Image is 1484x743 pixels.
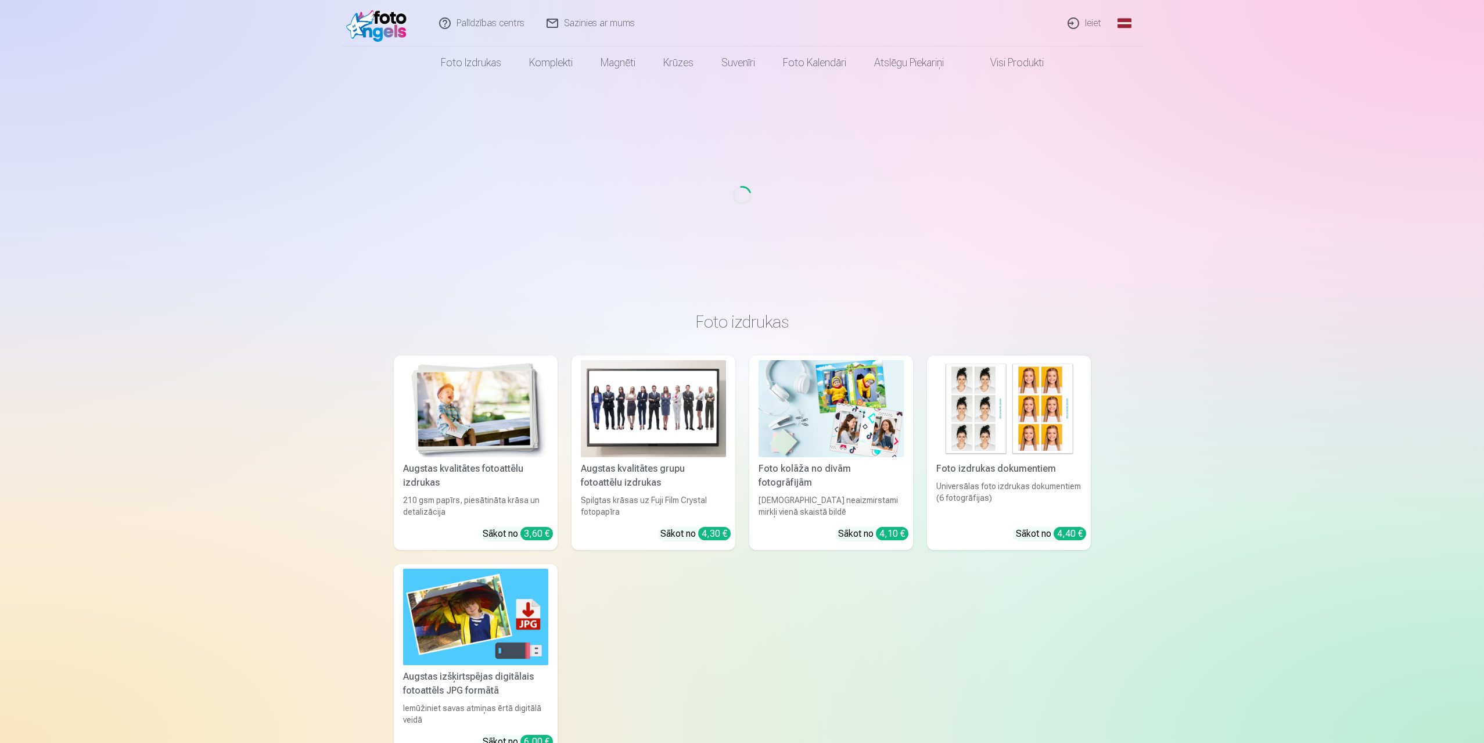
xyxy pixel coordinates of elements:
div: Sākot no [1016,527,1086,541]
div: 3,60 € [520,527,553,540]
a: Foto izdrukas dokumentiemFoto izdrukas dokumentiemUniversālas foto izdrukas dokumentiem (6 fotogr... [927,356,1091,550]
img: Foto izdrukas dokumentiem [936,360,1081,457]
a: Augstas kvalitātes fotoattēlu izdrukasAugstas kvalitātes fotoattēlu izdrukas210 gsm papīrs, piesā... [394,356,558,550]
a: Komplekti [515,46,587,79]
div: Iemūžiniet savas atmiņas ērtā digitālā veidā [398,702,553,726]
a: Foto izdrukas [427,46,515,79]
div: Sākot no [483,527,553,541]
a: Foto kolāža no divām fotogrāfijāmFoto kolāža no divām fotogrāfijām[DEMOGRAPHIC_DATA] neaizmirstam... [749,356,913,550]
div: Foto kolāža no divām fotogrāfijām [754,462,908,490]
div: 4,10 € [876,527,908,540]
a: Augstas kvalitātes grupu fotoattēlu izdrukasAugstas kvalitātes grupu fotoattēlu izdrukasSpilgtas ... [572,356,735,550]
img: Augstas kvalitātes grupu fotoattēlu izdrukas [581,360,726,457]
img: Augstas izšķirtspējas digitālais fotoattēls JPG formātā [403,569,548,666]
a: Foto kalendāri [769,46,860,79]
div: 4,40 € [1054,527,1086,540]
div: Universālas foto izdrukas dokumentiem (6 fotogrāfijas) [932,480,1086,518]
a: Visi produkti [958,46,1058,79]
div: Sākot no [838,527,908,541]
h3: Foto izdrukas [403,311,1081,332]
div: Augstas izšķirtspējas digitālais fotoattēls JPG formātā [398,670,553,698]
div: 210 gsm papīrs, piesātināta krāsa un detalizācija [398,494,553,518]
a: Magnēti [587,46,649,79]
div: Augstas kvalitātes grupu fotoattēlu izdrukas [576,462,731,490]
img: Augstas kvalitātes fotoattēlu izdrukas [403,360,548,457]
a: Krūzes [649,46,707,79]
div: [DEMOGRAPHIC_DATA] neaizmirstami mirkļi vienā skaistā bildē [754,494,908,518]
a: Suvenīri [707,46,769,79]
img: Foto kolāža no divām fotogrāfijām [759,360,904,457]
div: Spilgtas krāsas uz Fuji Film Crystal fotopapīra [576,494,731,518]
div: Augstas kvalitātes fotoattēlu izdrukas [398,462,553,490]
div: Foto izdrukas dokumentiem [932,462,1086,476]
a: Atslēgu piekariņi [860,46,958,79]
div: Sākot no [660,527,731,541]
img: /fa1 [346,5,413,42]
div: 4,30 € [698,527,731,540]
